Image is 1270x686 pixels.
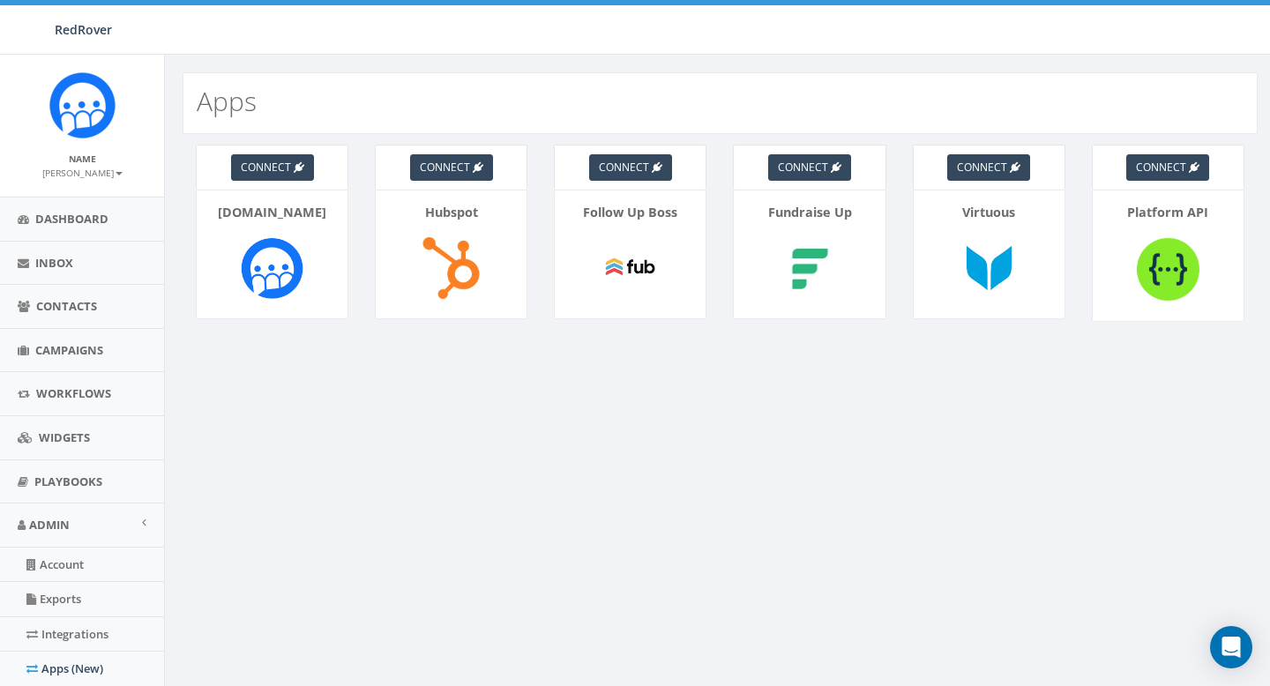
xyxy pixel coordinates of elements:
[947,154,1030,181] a: connect
[49,72,116,138] img: Rally_Corp_Icon.png
[35,255,73,271] span: Inbox
[55,21,112,38] span: RedRover
[36,385,111,401] span: Workflows
[69,153,96,165] small: Name
[594,231,669,306] img: Follow Up Boss-logo
[568,204,692,222] p: Follow Up Boss
[773,231,848,306] img: Fundraise Up-logo
[241,160,291,175] span: connect
[231,154,314,181] a: connect
[197,86,257,116] h2: Apps
[235,231,310,306] img: Rally.so-logo
[589,154,672,181] a: connect
[420,160,470,175] span: connect
[1136,160,1186,175] span: connect
[389,204,513,222] p: Hubspot
[39,429,90,445] span: Widgets
[29,517,70,533] span: Admin
[1210,626,1252,668] div: Open Intercom Messenger
[1126,154,1209,181] a: connect
[42,164,123,180] a: [PERSON_NAME]
[36,298,97,314] span: Contacts
[34,473,102,489] span: Playbooks
[952,231,1027,306] img: Virtuous-logo
[927,204,1051,222] p: Virtuous
[1131,231,1206,308] img: Platform API-logo
[747,204,871,222] p: Fundraise Up
[410,154,493,181] a: connect
[35,211,108,227] span: Dashboard
[957,160,1007,175] span: connect
[599,160,649,175] span: connect
[414,231,489,306] img: Hubspot-logo
[1106,204,1230,222] p: Platform API
[768,154,851,181] a: connect
[210,204,334,222] p: [DOMAIN_NAME]
[778,160,828,175] span: connect
[35,342,103,358] span: Campaigns
[42,167,123,179] small: [PERSON_NAME]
